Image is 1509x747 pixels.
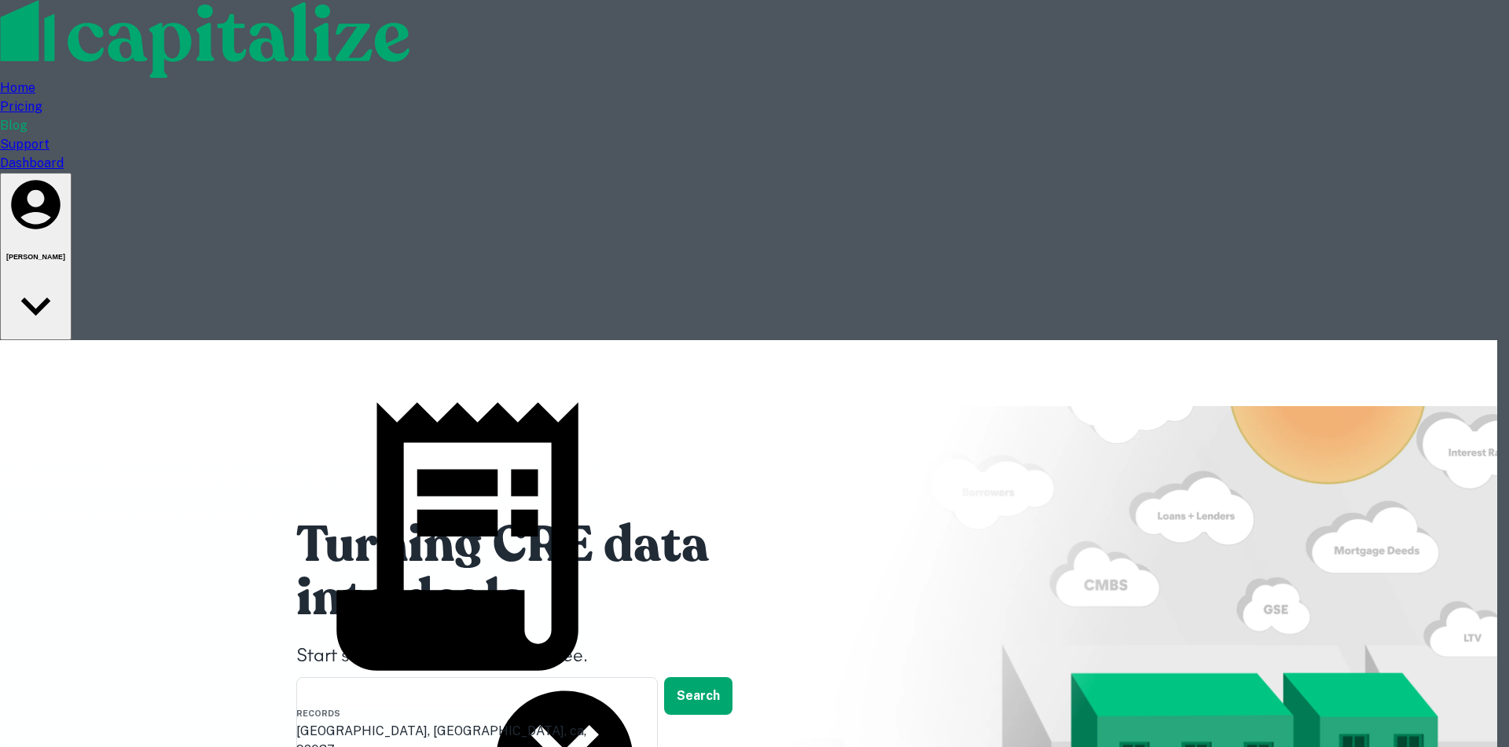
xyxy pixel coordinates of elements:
[6,253,65,261] h6: [PERSON_NAME]
[664,677,732,715] button: Search
[296,709,340,718] span: Records
[1430,621,1509,697] iframe: Chat Widget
